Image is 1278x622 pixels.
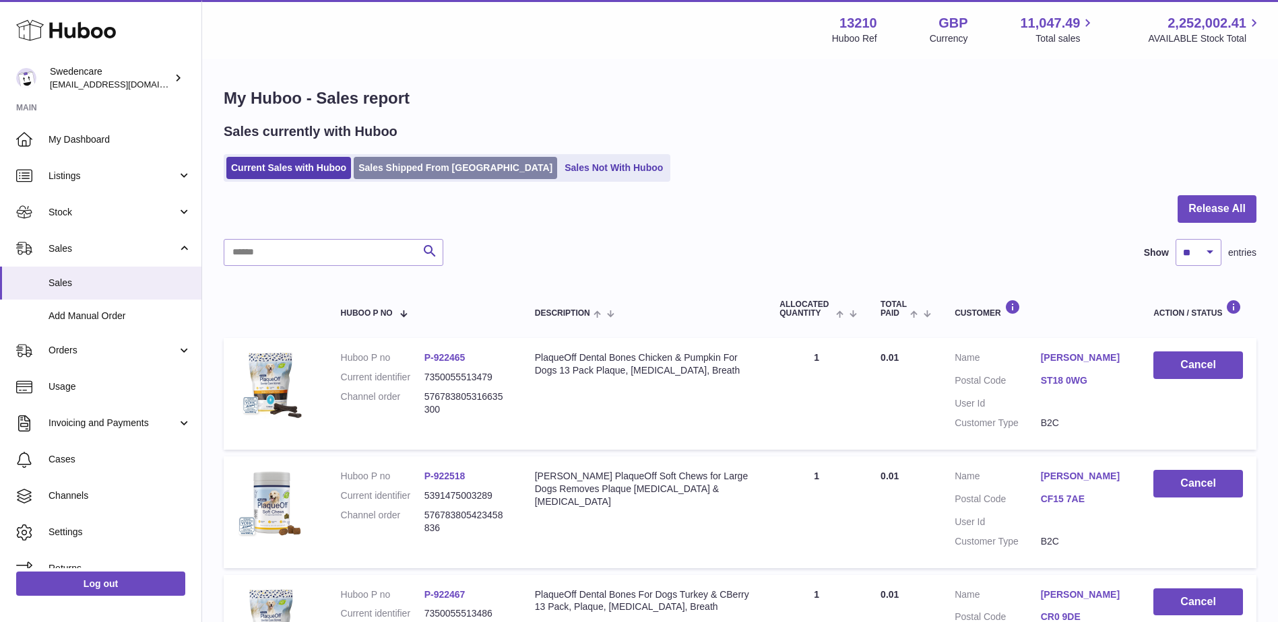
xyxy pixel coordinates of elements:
dt: Current identifier [341,371,424,384]
a: Current Sales with Huboo [226,157,351,179]
dt: Channel order [341,509,424,534]
a: 2,252,002.41 AVAILABLE Stock Total [1148,14,1262,45]
span: Total paid [881,300,907,318]
div: [PERSON_NAME] PlaqueOff Soft Chews for Large Dogs Removes Plaque [MEDICAL_DATA] & [MEDICAL_DATA] [535,470,753,508]
img: $_57.JPG [237,351,305,419]
div: PlaqueOff Dental Bones Chicken & Pumpkin For Dogs 13 Pack Plaque, [MEDICAL_DATA], Breath [535,351,753,377]
button: Cancel [1153,470,1243,497]
button: Cancel [1153,588,1243,616]
dt: Huboo P no [341,470,424,483]
a: [PERSON_NAME] [1041,588,1127,601]
span: Listings [49,170,177,182]
dd: 576783805423458836 [424,509,508,534]
span: Stock [49,206,177,219]
span: Settings [49,526,191,539]
strong: GBP [938,14,967,32]
span: Add Manual Order [49,310,191,322]
div: Customer [955,300,1126,318]
dt: Channel order [341,390,424,416]
dt: Huboo P no [341,351,424,364]
dt: User Id [955,516,1041,528]
dt: Customer Type [955,417,1041,429]
span: Usage [49,380,191,393]
span: Channels [49,489,191,502]
span: Sales [49,277,191,289]
div: Huboo Ref [832,32,877,45]
a: P-922467 [424,589,466,600]
dd: 7350055513486 [424,607,508,620]
dt: User Id [955,397,1041,410]
a: P-922518 [424,471,466,481]
span: Invoicing and Payments [49,417,177,429]
span: 0.01 [881,352,899,363]
dt: Customer Type [955,535,1041,548]
h2: Sales currently with Huboo [224,123,397,141]
img: $_57.JPG [237,470,305,537]
span: entries [1228,246,1256,259]
span: My Dashboard [49,133,191,146]
a: [PERSON_NAME] [1041,351,1127,364]
span: 0.01 [881,589,899,600]
a: [PERSON_NAME] [1041,470,1127,483]
dd: B2C [1041,417,1127,429]
span: 0.01 [881,471,899,481]
button: Cancel [1153,351,1243,379]
img: gemma.horsfield@swedencare.co.uk [16,68,36,88]
dt: Name [955,588,1041,604]
dt: Name [955,351,1041,368]
dd: B2C [1041,535,1127,548]
dt: Name [955,470,1041,486]
button: Release All [1178,195,1256,223]
span: 2,252,002.41 [1168,14,1246,32]
label: Show [1144,246,1169,259]
a: Log out [16,572,185,596]
a: P-922465 [424,352,466,363]
dd: 7350055513479 [424,371,508,384]
h1: My Huboo - Sales report [224,88,1256,109]
span: 11,047.49 [1020,14,1080,32]
span: Huboo P no [341,309,393,318]
span: Description [535,309,590,318]
dd: 576783805316635300 [424,390,508,416]
td: 1 [766,338,867,450]
td: 1 [766,456,867,568]
a: Sales Not With Huboo [560,157,668,179]
a: 11,047.49 Total sales [1020,14,1095,45]
div: Swedencare [50,65,171,91]
span: Sales [49,242,177,255]
span: Orders [49,344,177,357]
span: Cases [49,453,191,466]
div: PlaqueOff Dental Bones For Dogs Turkey & CBerry 13 Pack, Plaque, [MEDICAL_DATA], Breath [535,588,753,614]
dt: Postal Code [955,493,1041,509]
dt: Huboo P no [341,588,424,601]
a: ST18 0WG [1041,374,1127,387]
div: Currency [930,32,968,45]
div: Action / Status [1153,300,1243,318]
span: ALLOCATED Quantity [779,300,832,318]
span: Total sales [1035,32,1095,45]
dd: 5391475003289 [424,489,508,502]
dt: Current identifier [341,607,424,620]
dt: Current identifier [341,489,424,502]
span: Returns [49,562,191,575]
span: [EMAIL_ADDRESS][DOMAIN_NAME] [50,79,198,90]
a: Sales Shipped From [GEOGRAPHIC_DATA] [354,157,557,179]
span: AVAILABLE Stock Total [1148,32,1262,45]
a: CF15 7AE [1041,493,1127,506]
strong: 13210 [839,14,877,32]
dt: Postal Code [955,374,1041,390]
